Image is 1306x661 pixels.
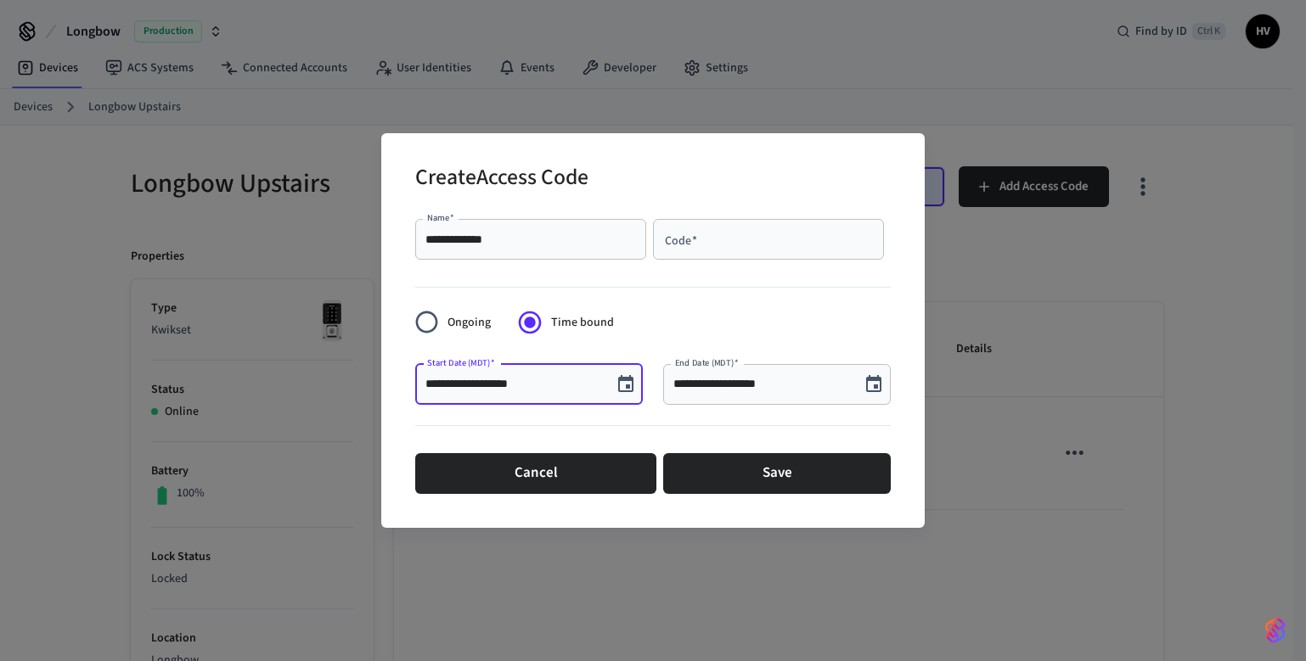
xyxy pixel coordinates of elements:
[1265,617,1286,644] img: SeamLogoGradient.69752ec5.svg
[415,453,656,494] button: Cancel
[448,314,491,332] span: Ongoing
[609,367,643,401] button: Choose date, selected date is Aug 25, 2026
[551,314,614,332] span: Time bound
[427,211,454,224] label: Name
[675,356,738,369] label: End Date (MDT)
[857,367,891,401] button: Choose date, selected date is Oct 7, 2025
[427,356,495,369] label: Start Date (MDT)
[663,453,891,494] button: Save
[415,154,588,205] h2: Create Access Code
